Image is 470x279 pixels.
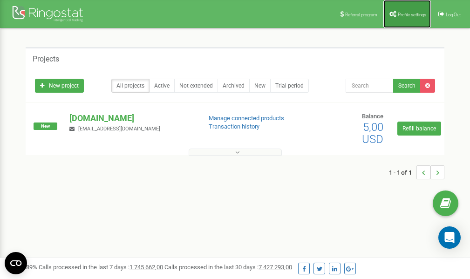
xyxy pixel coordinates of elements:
[397,122,441,136] a: Refill balance
[34,122,57,130] span: New
[393,79,421,93] button: Search
[129,264,163,271] u: 1 745 662,00
[218,79,250,93] a: Archived
[78,126,160,132] span: [EMAIL_ADDRESS][DOMAIN_NAME]
[346,79,394,93] input: Search
[149,79,175,93] a: Active
[69,112,193,124] p: [DOMAIN_NAME]
[249,79,271,93] a: New
[209,115,284,122] a: Manage connected products
[362,121,383,146] span: 5,00 USD
[345,12,377,17] span: Referral program
[398,12,426,17] span: Profile settings
[389,165,416,179] span: 1 - 1 of 1
[164,264,292,271] span: Calls processed in the last 30 days :
[259,264,292,271] u: 7 427 293,00
[438,226,461,249] div: Open Intercom Messenger
[446,12,461,17] span: Log Out
[389,156,444,189] nav: ...
[5,252,27,274] button: Open CMP widget
[111,79,150,93] a: All projects
[39,264,163,271] span: Calls processed in the last 7 days :
[33,55,59,63] h5: Projects
[209,123,259,130] a: Transaction history
[270,79,309,93] a: Trial period
[362,113,383,120] span: Balance
[174,79,218,93] a: Not extended
[35,79,84,93] a: New project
